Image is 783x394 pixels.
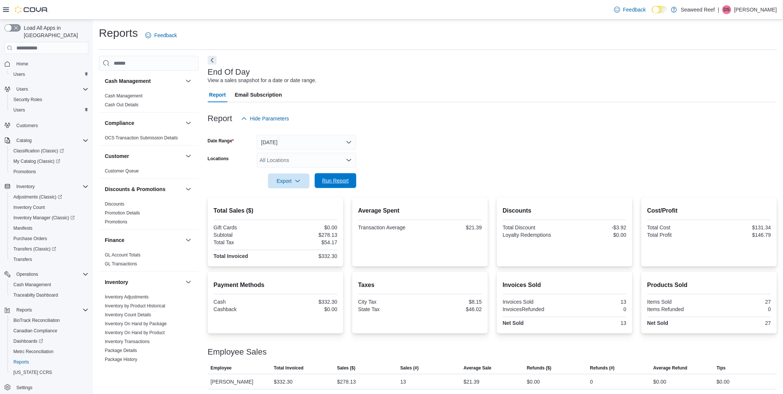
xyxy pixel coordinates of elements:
div: Items Refunded [647,306,708,312]
div: Cash Management [99,91,199,112]
div: Loyalty Redemptions [503,232,563,238]
span: Users [13,107,25,113]
div: City Tax [358,299,419,305]
span: Manifests [10,224,88,233]
span: Catalog [16,138,32,143]
span: [US_STATE] CCRS [13,369,52,375]
span: Cash Management [10,280,88,289]
a: Inventory Manager (Classic) [10,213,78,222]
a: Settings [13,383,35,392]
span: Reports [13,306,88,314]
h3: Inventory [105,278,128,286]
div: Compliance [99,133,199,145]
span: Customers [16,123,38,129]
div: Total Discount [503,225,563,230]
a: Inventory Adjustments [105,294,149,300]
p: Seaweed Reef [681,5,715,14]
div: $21.39 [464,377,480,386]
a: Transfers (Classic) [7,244,91,254]
button: Metrc Reconciliation [7,346,91,357]
div: 13 [400,377,406,386]
a: Transfers (Classic) [10,245,59,253]
span: Load All Apps in [GEOGRAPHIC_DATA] [21,24,88,39]
span: Package History [105,356,137,362]
div: InvoicesRefunded [503,306,563,312]
span: Tips [717,365,726,371]
span: Cash Management [105,93,142,99]
h2: Average Spent [358,206,482,215]
button: Compliance [184,119,193,127]
span: Cash Out Details [105,102,139,108]
span: OCS Transaction Submission Details [105,135,178,141]
span: Run Report [322,177,349,184]
a: Users [10,70,28,79]
div: $278.13 [277,232,337,238]
span: Feedback [154,32,177,39]
a: Inventory by Product Historical [105,303,165,309]
span: Manifests [13,225,32,231]
img: Cova [15,6,48,13]
div: 13 [566,320,627,326]
div: $131.34 [711,225,771,230]
span: BioTrack Reconciliation [13,317,60,323]
div: Transaction Average [358,225,419,230]
a: Customer Queue [105,168,139,174]
span: Transfers [10,255,88,264]
div: Gift Cards [214,225,274,230]
span: Inventory Count [10,203,88,212]
strong: Net Sold [647,320,669,326]
span: Reports [13,359,29,365]
a: Transfers [10,255,35,264]
a: Purchase Orders [10,234,50,243]
h2: Taxes [358,281,482,290]
div: $278.13 [337,377,356,386]
span: Sales ($) [337,365,355,371]
button: Transfers [7,254,91,265]
span: Settings [16,385,32,391]
button: Users [7,69,91,80]
button: [US_STATE] CCRS [7,367,91,378]
div: View a sales snapshot for a date or date range. [208,77,317,84]
div: Items Sold [647,299,708,305]
a: Adjustments (Classic) [7,192,91,202]
span: Refunds (#) [590,365,615,371]
span: Metrc Reconciliation [10,347,88,356]
span: Inventory [13,182,88,191]
button: Next [208,56,217,65]
span: Adjustments (Classic) [13,194,62,200]
span: Inventory On Hand by Package [105,321,167,327]
span: Promotions [13,169,36,175]
a: [US_STATE] CCRS [10,368,55,377]
strong: Total Invoiced [214,253,248,259]
span: Metrc Reconciliation [13,349,54,355]
span: Inventory Manager (Classic) [10,213,88,222]
span: Traceabilty Dashboard [10,291,88,300]
span: Inventory [16,184,35,190]
button: Security Roles [7,94,91,105]
a: Security Roles [10,95,45,104]
span: Users [16,86,28,92]
h1: Reports [99,26,138,41]
a: Inventory Manager (Classic) [7,213,91,223]
a: Dashboards [10,337,46,346]
span: Traceabilty Dashboard [13,292,58,298]
a: Inventory On Hand by Product [105,330,165,335]
span: Discounts [105,201,124,207]
a: Metrc Reconciliation [10,347,56,356]
div: 0 [711,306,771,312]
input: Dark Mode [652,6,667,14]
div: $0.00 [566,232,627,238]
button: Home [1,58,91,69]
span: Purchase Orders [10,234,88,243]
a: Inventory On Hand by Package [105,321,167,326]
a: Classification (Classic) [7,146,91,156]
span: Refunds ($) [527,365,551,371]
h3: Compliance [105,119,134,127]
div: $332.30 [277,299,337,305]
button: Customers [1,120,91,130]
span: Canadian Compliance [13,328,57,334]
a: OCS Transaction Submission Details [105,135,178,141]
div: Customer [99,167,199,178]
h2: Payment Methods [214,281,337,290]
span: Customer Queue [105,168,139,174]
